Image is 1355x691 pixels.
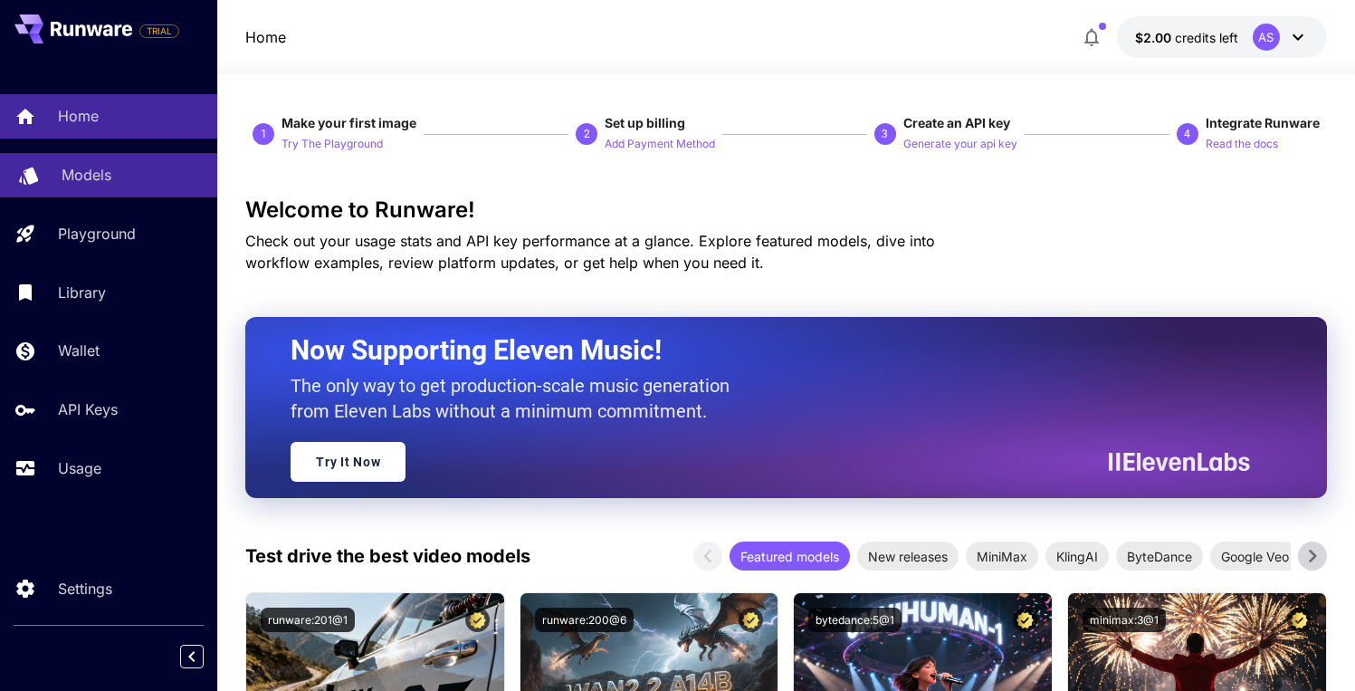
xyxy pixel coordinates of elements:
[62,164,111,186] p: Models
[1083,608,1166,632] button: minimax:3@1
[245,232,935,272] span: Check out your usage stats and API key performance at a glance. Explore featured models, dive int...
[291,442,406,482] a: Try It Now
[245,542,530,570] p: Test drive the best video models
[58,105,99,127] p: Home
[1135,30,1175,45] span: $2.00
[58,578,112,600] p: Settings
[903,136,1017,153] p: Generate your api key
[281,132,383,154] button: Try The Playground
[58,282,106,303] p: Library
[1045,542,1109,571] div: KlingAI
[1135,28,1238,47] div: $2.00
[261,126,267,142] p: 1
[857,547,959,566] span: New releases
[882,126,888,142] p: 3
[465,608,490,632] button: Certified Model – Vetted for best performance and includes a commercial license.
[1206,132,1278,154] button: Read the docs
[281,115,416,130] span: Make your first image
[1116,542,1203,571] div: ByteDance
[1116,547,1203,566] span: ByteDance
[1013,608,1037,632] button: Certified Model – Vetted for best performance and includes a commercial license.
[966,547,1038,566] span: MiniMax
[857,542,959,571] div: New releases
[291,333,1236,368] h2: Now Supporting Eleven Music!
[966,542,1038,571] div: MiniMax
[605,115,685,130] span: Set up billing
[1206,115,1320,130] span: Integrate Runware
[1253,24,1280,51] div: AS
[245,26,286,48] nav: breadcrumb
[194,640,217,673] div: Collapse sidebar
[245,26,286,48] a: Home
[1206,136,1278,153] p: Read the docs
[605,132,715,154] button: Add Payment Method
[535,608,634,632] button: runware:200@6
[1210,542,1300,571] div: Google Veo
[180,645,204,668] button: Collapse sidebar
[291,373,743,424] p: The only way to get production-scale music generation from Eleven Labs without a minimum commitment.
[1175,30,1238,45] span: credits left
[58,457,101,479] p: Usage
[58,223,136,245] p: Playground
[903,132,1017,154] button: Generate your api key
[1210,547,1300,566] span: Google Veo
[261,608,355,632] button: runware:201@1
[140,24,178,38] span: TRIAL
[58,340,100,361] p: Wallet
[58,398,118,420] p: API Keys
[903,115,1010,130] span: Create an API key
[1117,16,1327,58] button: $2.00AS
[584,126,590,142] p: 2
[245,197,1326,223] h3: Welcome to Runware!
[739,608,763,632] button: Certified Model – Vetted for best performance and includes a commercial license.
[139,20,179,42] span: Add your payment card to enable full platform functionality.
[1184,126,1190,142] p: 4
[281,136,383,153] p: Try The Playground
[1287,608,1312,632] button: Certified Model – Vetted for best performance and includes a commercial license.
[730,542,850,571] div: Featured models
[808,608,902,632] button: bytedance:5@1
[1045,547,1109,566] span: KlingAI
[605,136,715,153] p: Add Payment Method
[730,547,850,566] span: Featured models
